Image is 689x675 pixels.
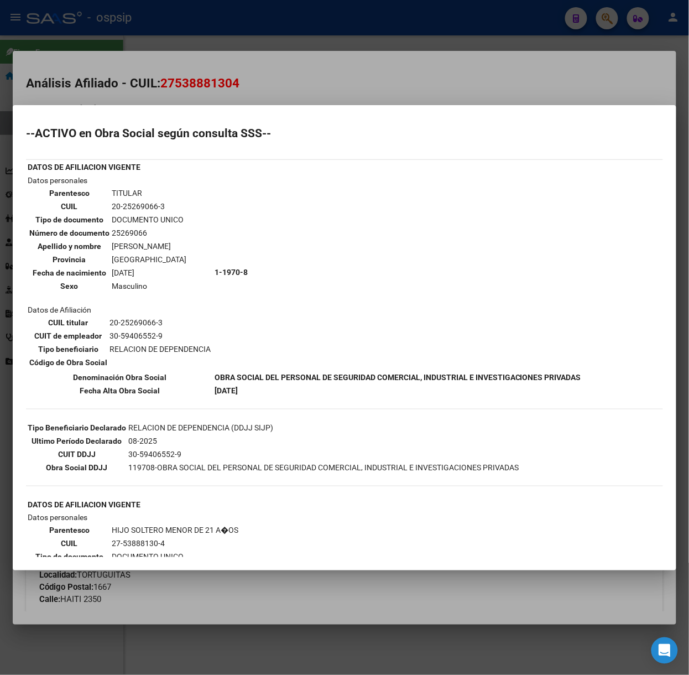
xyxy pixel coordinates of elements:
b: DATOS DE AFILIACION VIGENTE [28,163,140,172]
td: HIJO SOLTERO MENOR DE 21 A�OS [111,525,239,537]
th: Tipo beneficiario [29,343,108,355]
td: 08-2025 [128,435,519,447]
td: DOCUMENTO UNICO [111,551,239,563]
th: CUIL [29,200,110,212]
b: 1-1970-8 [215,268,248,277]
th: Código de Obra Social [29,356,108,368]
th: Tipo de documento [29,551,110,563]
th: Fecha Alta Obra Social [27,385,213,397]
th: Parentesco [29,187,110,199]
b: DATOS DE AFILIACION VIGENTE [28,500,140,509]
th: Número de documento [29,227,110,239]
h2: --ACTIVO en Obra Social según consulta SSS-- [26,128,663,139]
th: Sexo [29,280,110,292]
td: RELACION DE DEPENDENCIA [109,343,211,355]
th: Tipo de documento [29,214,110,226]
td: Masculino [111,280,187,292]
td: RELACION DE DEPENDENCIA (DDJJ SIJP) [128,422,519,434]
td: [GEOGRAPHIC_DATA] [111,253,187,266]
th: Provincia [29,253,110,266]
td: TITULAR [111,187,187,199]
th: CUIT de empleador [29,330,108,342]
th: Denominación Obra Social [27,371,213,383]
td: 119708-OBRA SOCIAL DEL PERSONAL DE SEGURIDAD COMERCIAL, INDUSTRIAL E INVESTIGACIONES PRIVADAS [128,461,519,474]
td: [DATE] [111,267,187,279]
td: 25269066 [111,227,187,239]
th: Tipo Beneficiario Declarado [27,422,127,434]
th: Apellido y nombre [29,240,110,252]
th: CUIL [29,538,110,550]
th: CUIT DDJJ [27,448,127,460]
th: Obra Social DDJJ [27,461,127,474]
th: Parentesco [29,525,110,537]
th: Ultimo Período Declarado [27,435,127,447]
td: 30-59406552-9 [109,330,211,342]
td: 20-25269066-3 [109,316,211,329]
td: 30-59406552-9 [128,448,519,460]
b: OBRA SOCIAL DEL PERSONAL DE SEGURIDAD COMERCIAL, INDUSTRIAL E INVESTIGACIONES PRIVADAS [215,373,581,382]
th: Fecha de nacimiento [29,267,110,279]
th: CUIL titular [29,316,108,329]
div: Open Intercom Messenger [651,637,678,664]
td: DOCUMENTO UNICO [111,214,187,226]
b: [DATE] [215,386,238,395]
td: Datos personales Datos de Afiliación [27,174,213,370]
td: 20-25269066-3 [111,200,187,212]
td: [PERSON_NAME] [111,240,187,252]
td: 27-53888130-4 [111,538,239,550]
